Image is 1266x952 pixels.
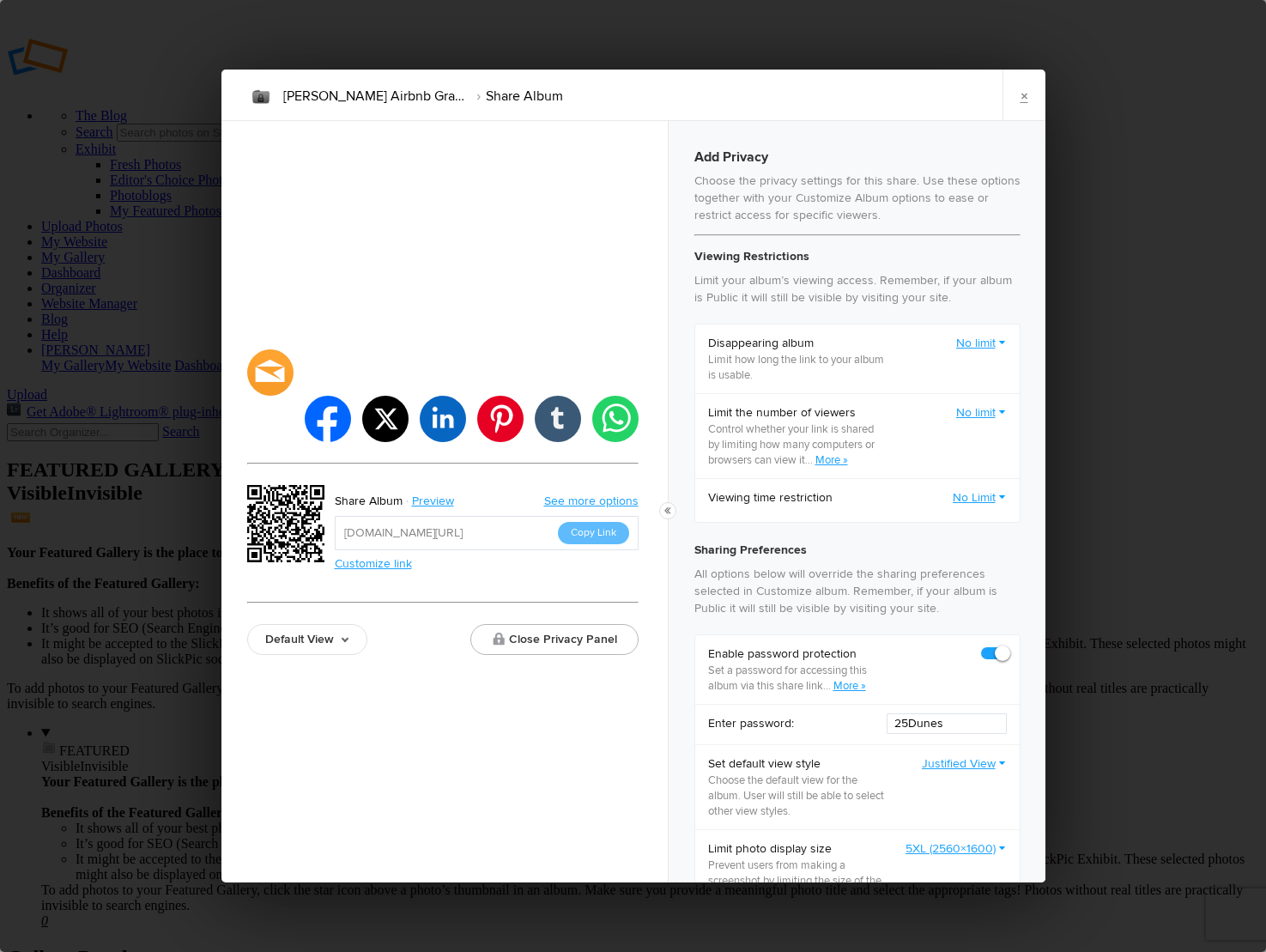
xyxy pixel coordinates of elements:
b: Viewing time restriction [708,489,833,506]
div: Share Album [335,490,403,512]
span: .. [826,679,833,693]
b: Set default view style [708,755,887,773]
button: Copy Link [558,522,629,544]
b: Disappearing album [708,335,887,352]
li: facebook [305,396,351,442]
span: .. [808,453,815,467]
li: pinterest [477,396,524,442]
b: Enable password protection [708,646,887,663]
a: No limit [956,335,1007,352]
p: Set a password for accessing this album via this share link. [708,663,887,694]
p: Control whether your link is shared by limiting how many computers or browsers can view it. [708,421,887,468]
a: × [1003,70,1045,121]
a: More » [815,453,848,467]
h4: Viewing Restrictions [694,246,1021,267]
button: Close [659,502,676,519]
img: album_locked.png [247,83,275,111]
b: Enter password: [708,715,794,732]
p: Limit how long the link to your album is usable. [708,352,887,383]
a: 5XL (2560×1600) [906,840,1007,858]
li: twitter [362,396,409,442]
button: Close Privacy Panel [470,624,639,655]
li: Share Album [467,82,563,111]
a: More » [833,679,866,693]
a: See more options [544,494,639,508]
a: Justified View [922,755,1007,773]
b: Limit photo display size [708,840,887,858]
p: Prevent users from making a screenshot by limiting the size of the photo on the screen. [708,858,887,904]
a: No limit [956,404,1007,421]
p: All options below will override the sharing preferences selected in Customize album. Remember, if... [694,566,1021,617]
h4: Sharing Preferences [694,540,1021,561]
p: Choose the privacy settings for this share. Use these options together with your Customize Album ... [694,173,1021,224]
div: https://slickpic.us/18447964TM3L [247,485,330,567]
li: linkedin [420,396,466,442]
li: [PERSON_NAME] Airbnb Grateful Dunes [283,82,467,111]
a: No Limit [953,489,1007,506]
li: tumblr [535,396,581,442]
li: whatsapp [592,396,639,442]
b: Limit the number of viewers [708,404,887,421]
p: Limit your album’s viewing access. Remember, if your album is Public it will still be visible by ... [694,272,1021,306]
p: Choose the default view for the album. User will still be able to select other view styles. [708,773,887,819]
a: Preview [403,490,467,512]
a: Customize link [335,556,412,571]
a: Default View [247,624,367,655]
h3: Add Privacy [694,147,1021,167]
